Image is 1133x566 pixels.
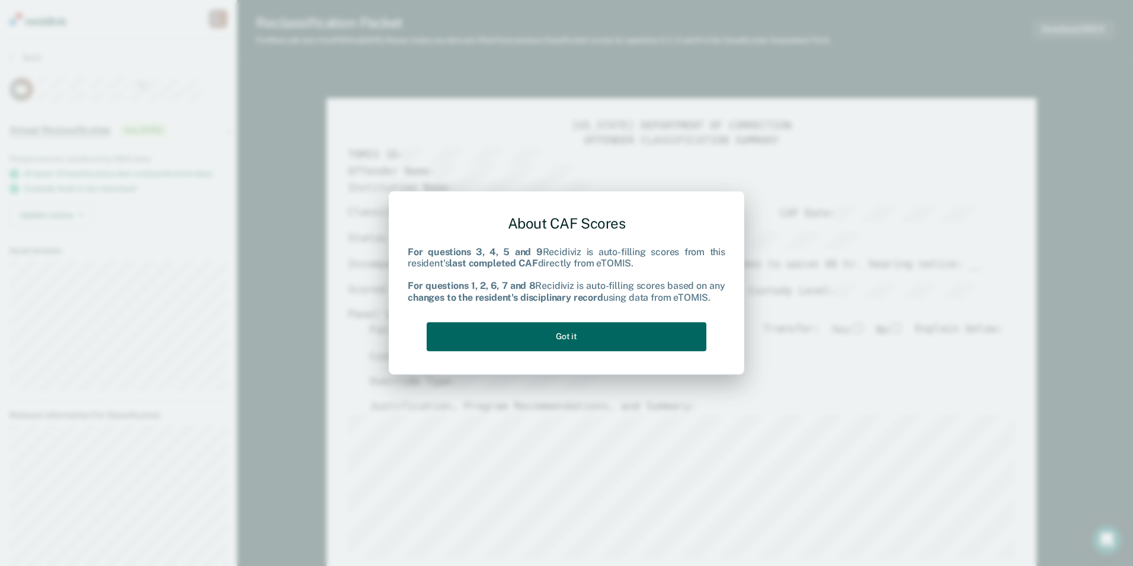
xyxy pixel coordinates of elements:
div: About CAF Scores [408,205,725,242]
b: For questions 3, 4, 5 and 9 [408,246,543,258]
b: last completed CAF [449,258,537,269]
b: For questions 1, 2, 6, 7 and 8 [408,281,535,292]
div: Recidiviz is auto-filling scores from this resident's directly from eTOMIS. Recidiviz is auto-fil... [408,246,725,303]
button: Got it [427,322,706,351]
b: changes to the resident's disciplinary record [408,292,603,303]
